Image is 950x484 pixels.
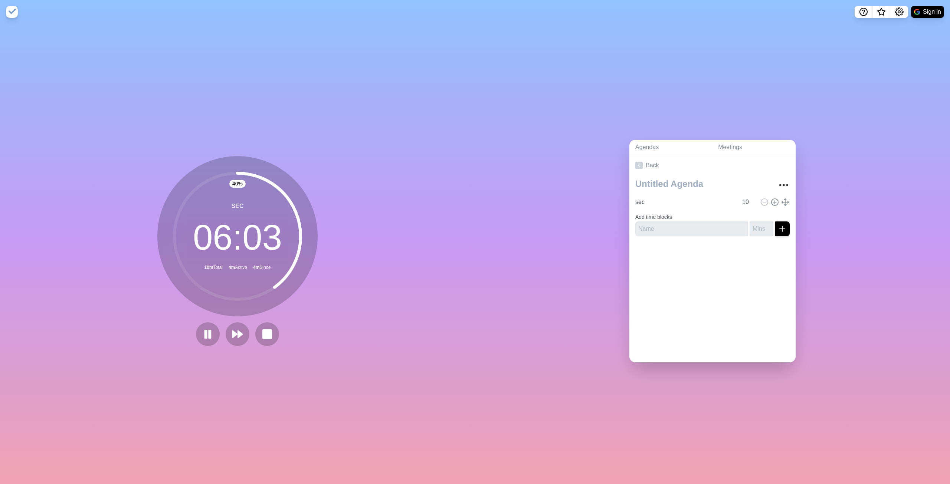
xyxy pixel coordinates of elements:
a: Meetings [712,140,796,155]
input: Name [632,195,738,210]
button: Sign in [911,6,944,18]
a: Back [629,155,796,176]
label: Add time blocks [635,214,672,220]
button: Help [855,6,872,18]
button: More [776,178,791,192]
img: google logo [914,9,920,15]
input: Mins [739,195,757,210]
a: Agendas [629,140,712,155]
img: timeblocks logo [6,6,18,18]
input: Name [635,221,748,236]
input: Mins [750,221,773,236]
button: What’s new [872,6,890,18]
button: Settings [890,6,908,18]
